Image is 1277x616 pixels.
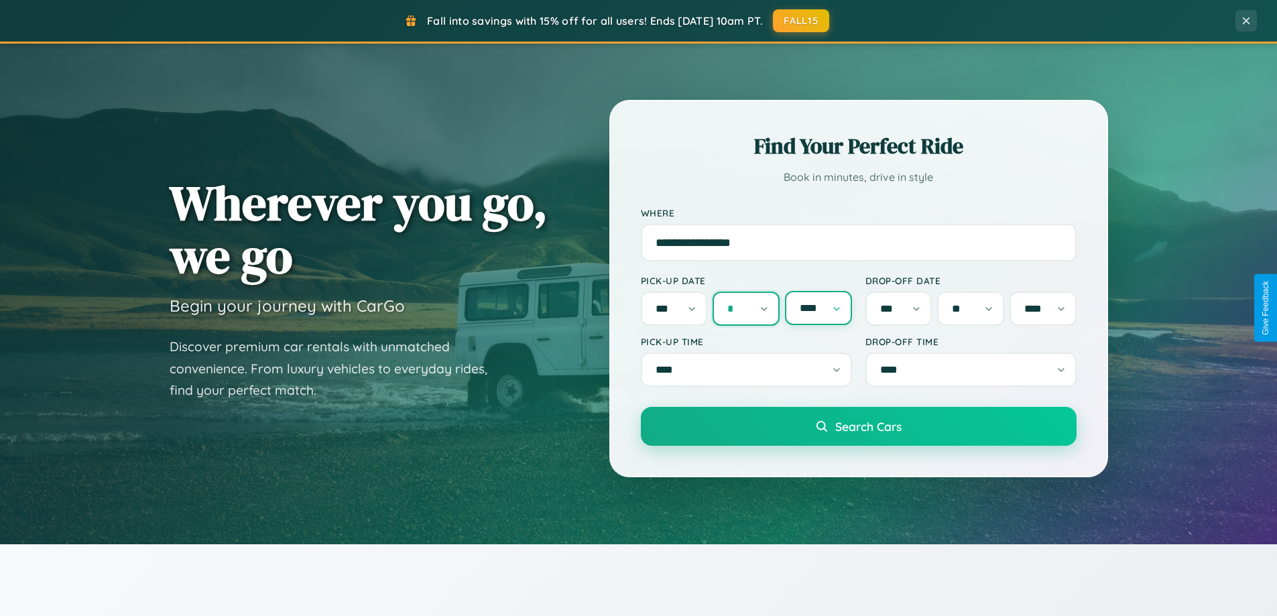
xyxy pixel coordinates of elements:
[835,419,902,434] span: Search Cars
[865,336,1077,347] label: Drop-off Time
[641,407,1077,446] button: Search Cars
[170,336,505,402] p: Discover premium car rentals with unmatched convenience. From luxury vehicles to everyday rides, ...
[641,207,1077,219] label: Where
[1261,281,1270,335] div: Give Feedback
[427,14,763,27] span: Fall into savings with 15% off for all users! Ends [DATE] 10am PT.
[641,275,852,286] label: Pick-up Date
[641,336,852,347] label: Pick-up Time
[641,131,1077,161] h2: Find Your Perfect Ride
[641,168,1077,187] p: Book in minutes, drive in style
[865,275,1077,286] label: Drop-off Date
[170,176,548,282] h1: Wherever you go, we go
[170,296,405,316] h3: Begin your journey with CarGo
[773,9,829,32] button: FALL15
